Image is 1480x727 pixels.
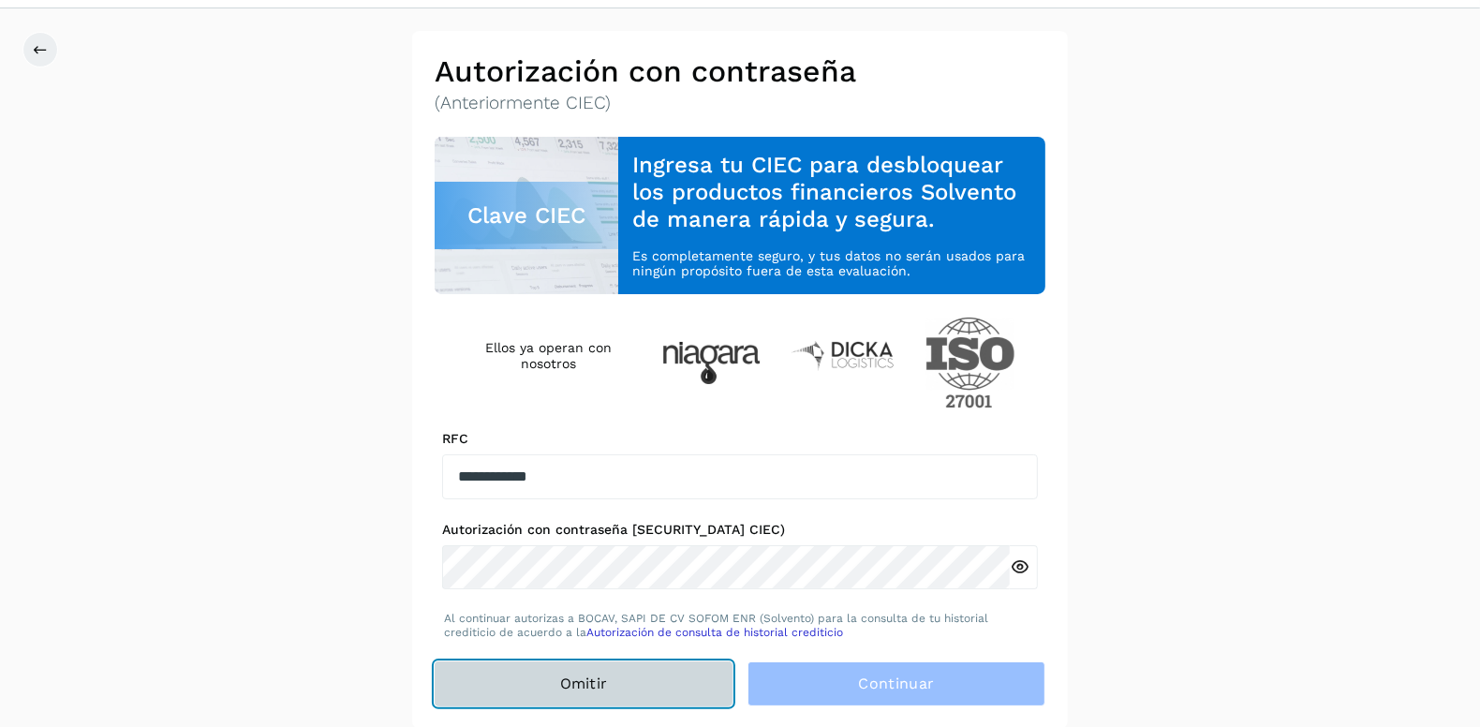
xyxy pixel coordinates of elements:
img: Dicka logistics [791,339,895,371]
label: Autorización con contraseña [SECURITY_DATA] CIEC) [442,522,1038,538]
img: Niagara [662,342,761,384]
label: RFC [442,431,1038,447]
p: Al continuar autorizas a BOCAV, SAPI DE CV SOFOM ENR (Solvento) para la consulta de tu historial ... [444,612,1036,639]
button: Continuar [747,661,1045,706]
span: Omitir [560,674,608,694]
div: Clave CIEC [435,182,618,249]
button: Omitir [435,661,733,706]
h3: Ingresa tu CIEC para desbloquear los productos financieros Solvento de manera rápida y segura. [633,152,1030,232]
h2: Autorización con contraseña [435,53,1045,89]
a: Autorización de consulta de historial crediticio [586,626,843,639]
img: ISO [925,317,1015,408]
h4: Ellos ya operan con nosotros [465,340,632,372]
span: Continuar [859,674,935,694]
p: Es completamente seguro, y tus datos no serán usados para ningún propósito fuera de esta evaluación. [633,248,1030,280]
p: (Anteriormente CIEC) [435,93,1045,114]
